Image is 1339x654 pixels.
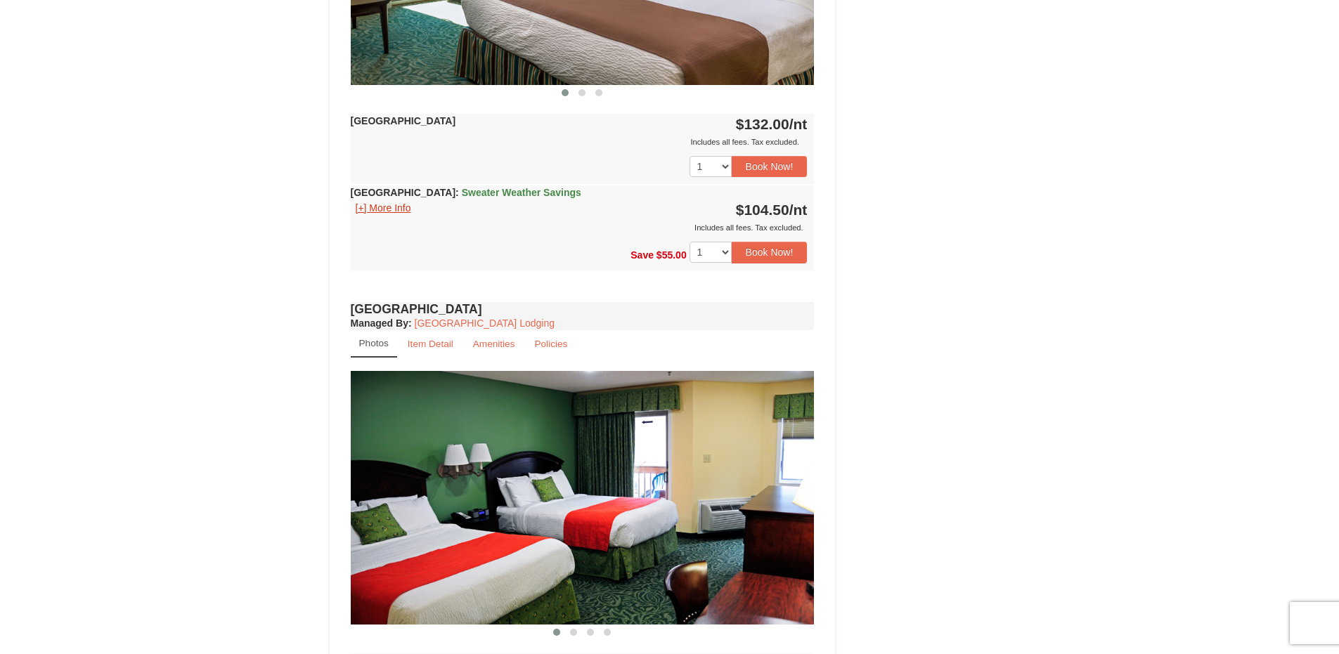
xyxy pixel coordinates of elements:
[351,371,815,624] img: 18876286-41-233aa5f3.jpg
[351,221,808,235] div: Includes all fees. Tax excluded.
[351,330,397,358] a: Photos
[408,339,453,349] small: Item Detail
[473,339,515,349] small: Amenities
[464,330,524,358] a: Amenities
[534,339,567,349] small: Policies
[525,330,576,358] a: Policies
[351,200,416,216] button: [+] More Info
[732,242,808,263] button: Book Now!
[399,330,462,358] a: Item Detail
[415,318,555,329] a: [GEOGRAPHIC_DATA] Lodging
[351,187,581,198] strong: [GEOGRAPHIC_DATA]
[455,187,459,198] span: :
[351,318,408,329] span: Managed By
[351,318,412,329] strong: :
[359,338,389,348] small: Photos
[351,115,456,126] strong: [GEOGRAPHIC_DATA]
[630,249,654,261] span: Save
[351,135,808,149] div: Includes all fees. Tax excluded.
[656,249,687,261] span: $55.00
[736,116,808,132] strong: $132.00
[732,156,808,177] button: Book Now!
[789,202,808,218] span: /nt
[789,116,808,132] span: /nt
[351,302,815,316] h4: [GEOGRAPHIC_DATA]
[736,202,789,218] span: $104.50
[462,187,581,198] span: Sweater Weather Savings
